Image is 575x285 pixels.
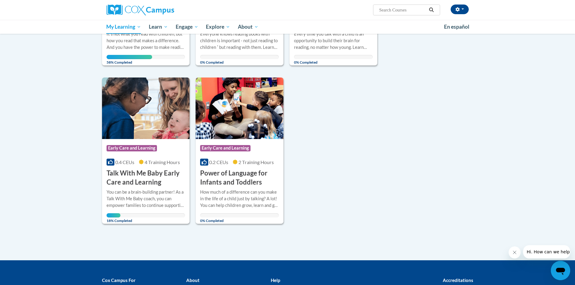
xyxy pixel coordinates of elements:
[176,23,198,30] span: Engage
[106,23,141,30] span: My Learning
[206,23,230,30] span: Explore
[103,20,145,34] a: My Learning
[145,159,180,165] span: 4 Training Hours
[444,24,469,30] span: En español
[107,31,185,51] div: Itʹs not what you read with children, but how you read that makes a difference. And you have the ...
[107,145,157,151] span: Early Care and Learning
[97,20,478,34] div: Main menu
[551,261,570,280] iframe: Button to launch messaging window
[379,6,427,14] input: Search Courses
[107,55,152,59] div: Your progress
[509,246,521,258] iframe: Close message
[202,20,234,34] a: Explore
[107,169,185,187] h3: Talk With Me Baby Early Care and Learning
[200,169,279,187] h3: Power of Language for Infants and Toddlers
[107,5,174,15] img: Cox Campus
[196,78,283,139] img: Course Logo
[200,189,279,209] div: How much of a difference can you make in the life of a child just by talking? A lot! You can help...
[443,277,473,283] b: Accreditations
[451,5,469,14] button: Account Settings
[102,277,136,283] b: Cox Campus For
[200,145,251,151] span: Early Care and Learning
[523,245,570,258] iframe: Message from company
[107,5,221,15] a: Cox Campus
[238,159,274,165] span: 2 Training Hours
[271,277,280,283] b: Help
[209,159,228,165] span: 0.2 CEUs
[238,23,258,30] span: About
[172,20,202,34] a: Engage
[107,213,121,217] div: Your progress
[107,213,121,223] span: 18% Completed
[115,159,134,165] span: 0.4 CEUs
[145,20,172,34] a: Learn
[102,78,190,223] a: Course LogoEarly Care and Learning0.4 CEUs4 Training Hours Talk With Me Baby Early Care and Learn...
[186,277,200,283] b: About
[102,78,190,139] img: Course Logo
[200,31,279,51] div: Everyone knows reading books with children is important - not just reading to children ʹ but read...
[427,6,436,14] button: Search
[234,20,262,34] a: About
[440,21,473,33] a: En español
[149,23,168,30] span: Learn
[107,189,185,209] div: You can be a brain-building partner! As a Talk With Me Baby coach, you can empower families to co...
[107,55,152,65] span: 58% Completed
[196,78,283,223] a: Course LogoEarly Care and Learning0.2 CEUs2 Training Hours Power of Language for Infants and Todd...
[294,31,373,51] div: Every time you talk with a child is an opportunity to build their brain for reading, no matter ho...
[4,4,49,9] span: Hi. How can we help?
